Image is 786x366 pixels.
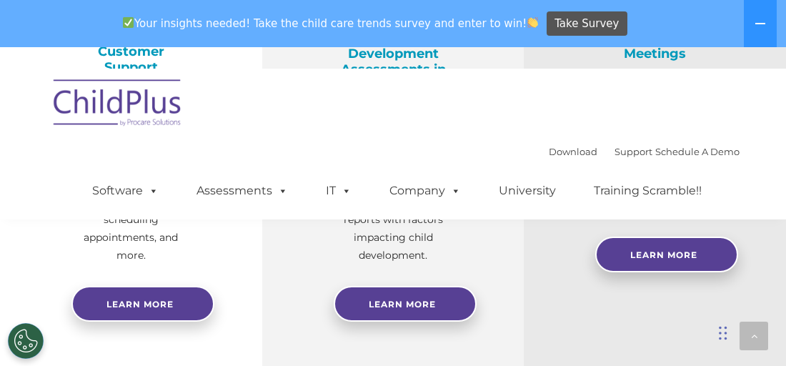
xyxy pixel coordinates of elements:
a: Learn more [71,286,214,322]
a: Company [375,177,475,205]
font: | [549,146,740,157]
a: IT [312,177,366,205]
a: Download [549,146,597,157]
img: ✅ [123,17,134,28]
span: Learn more [106,299,174,310]
a: Assessments [182,177,302,205]
a: Learn More [334,286,477,322]
a: Take Survey [547,11,627,36]
a: Schedule A Demo [655,146,740,157]
div: Drag [719,312,727,355]
img: 👏 [527,17,538,28]
span: Learn More [369,299,436,310]
button: Cookies Settings [8,323,44,359]
a: University [484,177,570,205]
h4: Reliable Customer Support [71,28,191,75]
iframe: Chat Widget [553,212,786,366]
h4: Child Development Assessments in ChildPlus [334,30,453,93]
a: Support [615,146,652,157]
img: ChildPlus by Procare Solutions [46,69,189,141]
span: Take Survey [554,11,619,36]
a: Software [78,177,173,205]
a: Training Scramble!! [579,177,716,205]
span: Your insights needed! Take the child care trends survey and enter to win! [116,9,544,37]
